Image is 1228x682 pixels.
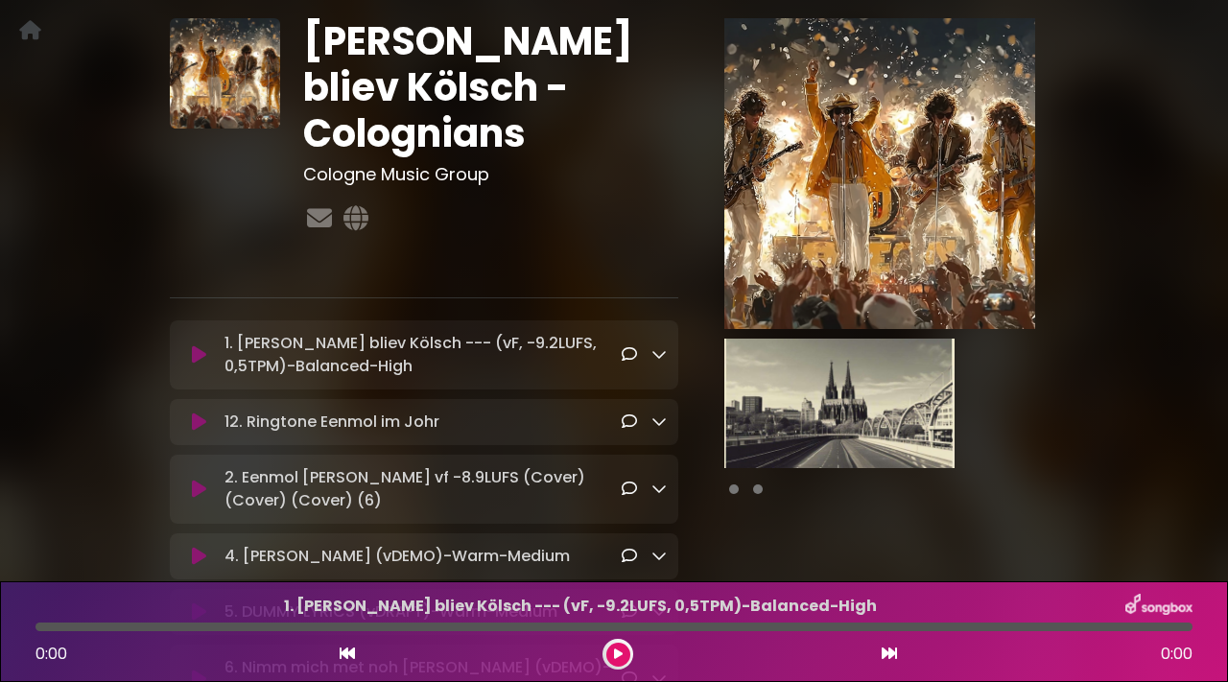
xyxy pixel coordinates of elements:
[224,545,622,568] p: 4. [PERSON_NAME] (vDEMO)-Warm-Medium
[35,643,67,665] span: 0:00
[303,18,679,156] h1: [PERSON_NAME] bliev Kölsch - Colognians
[224,411,622,434] p: 12. Ringtone Eenmol im Johr
[724,339,955,468] img: bj9cZIVSFGdJ3k2YEuQL
[170,18,280,129] img: 7CvscnJpT4ZgYQDj5s5A
[35,595,1125,618] p: 1. [PERSON_NAME] bliev Kölsch --- (vF, -9.2LUFS, 0,5TPM)-Balanced-High
[724,18,1035,329] img: Main Media
[224,466,622,512] p: 2. Eenmol [PERSON_NAME] vf -8.9LUFS (Cover) (Cover) (Cover) (6)
[1161,643,1193,666] span: 0:00
[303,164,679,185] h3: Cologne Music Group
[224,332,622,378] p: 1. [PERSON_NAME] bliev Kölsch --- (vF, -9.2LUFS, 0,5TPM)-Balanced-High
[1125,594,1193,619] img: songbox-logo-white.png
